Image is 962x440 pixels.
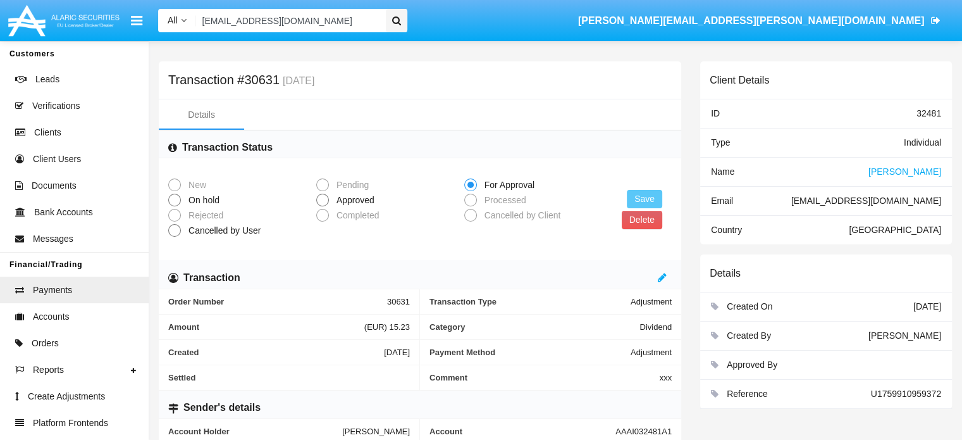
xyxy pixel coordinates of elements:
span: [PERSON_NAME] [868,330,941,341]
h6: Client Details [710,74,769,86]
span: Adjustment [631,348,672,357]
span: [GEOGRAPHIC_DATA] [849,225,941,235]
span: All [168,15,178,25]
span: Name [711,167,734,177]
span: Reference [727,389,768,399]
span: Payment Method [429,348,631,357]
h5: Transaction #30631 [168,75,314,86]
h6: Sender's details [183,401,261,415]
span: [PERSON_NAME] [868,167,941,177]
span: Rejected [181,209,226,222]
h6: Transaction [183,271,240,285]
span: Dividend [639,322,672,332]
span: On hold [181,194,223,207]
span: For Approval [477,179,538,192]
span: Cancelled by User [181,224,264,237]
span: 30631 [387,297,410,306]
span: [PERSON_NAME][EMAIL_ADDRESS][PERSON_NAME][DOMAIN_NAME] [578,15,925,26]
span: Create Adjustments [28,390,105,403]
span: New [181,179,209,192]
span: Approved [329,194,378,207]
span: Cancelled by Client [477,209,564,222]
span: Created By [727,330,771,341]
span: Amount [168,322,364,332]
span: Leads [35,73,59,86]
span: Client Users [33,153,81,166]
span: Documents [32,179,77,192]
span: Pending [329,179,372,192]
span: Account [429,427,615,436]
button: Save [627,190,662,208]
div: Details [188,108,215,122]
span: Completed [329,209,383,222]
span: (EUR) 15.23 [364,322,410,332]
span: Settled [168,373,410,382]
span: Approved By [727,360,777,370]
span: xxx [660,373,672,382]
button: Delete [622,211,662,229]
h6: Details [710,267,741,279]
span: AAAI032481A1 [615,427,672,436]
span: Orders [32,337,59,350]
span: Email [711,196,733,206]
span: Created [168,348,384,357]
span: [PERSON_NAME] [342,427,410,436]
small: [DATE] [280,76,314,86]
span: Created On [727,301,772,311]
span: [DATE] [384,348,410,357]
span: Payments [33,284,72,297]
span: [DATE] [913,301,941,311]
span: Order Number [168,297,387,306]
span: Messages [33,232,73,246]
span: Verifications [32,99,80,113]
span: ID [711,108,720,118]
span: Account Holder [168,427,342,436]
h6: Transaction Status [182,141,273,154]
span: Category [429,322,639,332]
span: 32481 [916,108,941,118]
span: Clients [34,126,61,139]
span: Type [711,137,730,148]
span: [EMAIL_ADDRESS][DOMAIN_NAME] [791,196,941,206]
span: Platform Frontends [33,417,108,430]
span: Transaction Type [429,297,631,306]
span: Processed [477,194,529,207]
span: U1759910959372 [871,389,941,399]
img: Logo image [6,2,121,39]
span: Individual [904,137,941,148]
span: Comment [429,373,660,382]
span: Accounts [33,310,70,324]
a: [PERSON_NAME][EMAIL_ADDRESS][PERSON_NAME][DOMAIN_NAME] [572,3,946,39]
input: Search [196,9,381,32]
span: Bank Accounts [34,206,93,219]
span: Adjustment [631,297,672,306]
span: Country [711,225,742,235]
span: Reports [33,363,64,377]
a: All [158,14,196,27]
